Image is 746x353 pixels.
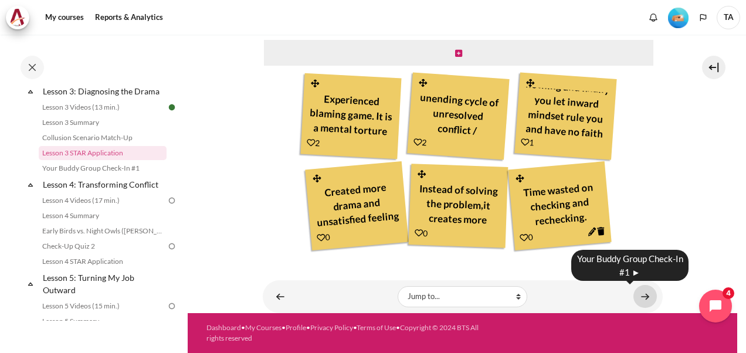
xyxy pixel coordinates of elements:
a: Check-Up Quiz 2 [39,239,167,253]
i: Add a Like [317,233,325,242]
a: Lesson 5: Turning My Job Outward [41,270,167,298]
a: My courses [41,6,88,29]
div: 0 [317,230,331,244]
i: Add a Like [415,229,423,237]
div: 2 [307,136,320,149]
div: 2 [413,135,427,148]
i: Drag and drop this note [310,79,321,88]
a: My Courses [245,323,282,332]
div: Created more drama and unsatisfied feeling [313,176,402,232]
div: Your Buddy Group Check-In #1 ► [571,250,689,281]
a: Dashboard [206,323,241,332]
a: Privacy Policy [310,323,353,332]
i: Add a Like [520,233,528,242]
a: Terms of Use [357,323,396,332]
i: Add a Like [413,138,422,147]
a: Lesson 4 STAR Application [39,254,167,269]
i: Create new note in this column [455,49,462,57]
div: • • • • • [206,323,481,344]
a: Lesson 3: Diagnosing the Drama [41,83,167,99]
i: Delete this note [598,227,605,236]
div: Level #2 [668,6,689,28]
i: Add a Like [307,138,316,147]
a: Lesson 3 Summary [39,116,167,130]
div: Never ending argument, solved nothing and finally you let inward mindset rule you and have no faith [522,87,610,141]
a: Reports & Analytics [91,6,167,29]
span: Collapse [25,278,36,290]
a: Your Buddy Group Check-In #1 [39,161,167,175]
i: Add a Like [521,138,530,147]
div: 0 [415,226,428,239]
span: Collapse [25,86,36,97]
i: Drag and drop this note [417,170,428,179]
span: TA [717,6,740,29]
div: Instead of solving the problem,it creates more problems [415,178,502,229]
a: Lesson 4 Summary [39,209,167,223]
a: Profile [286,323,306,332]
a: ◄ Collusion Scenario Match-Up [269,285,292,308]
a: User menu [717,6,740,29]
button: Languages [694,9,712,26]
a: Early Birds vs. Night Owls ([PERSON_NAME]'s Story) [39,224,167,238]
div: unending cycle of unresolved conflict / competency gap [415,87,503,141]
img: Done [167,102,177,113]
img: To do [167,301,177,311]
i: Drag and drop this note [514,174,525,183]
img: To do [167,195,177,206]
img: To do [167,241,177,252]
a: Architeck Architeck [6,6,35,29]
i: Edit this note [588,228,596,236]
div: 1 [521,135,534,148]
a: Lesson 4 Videos (17 min.) [39,194,167,208]
i: Drag and drop this note [311,174,323,183]
img: Architeck [9,9,26,26]
a: Level #2 [663,6,693,28]
div: Show notification window with no new notifications [645,9,662,26]
a: Lesson 3 Videos (13 min.) [39,100,167,114]
a: Lesson 5 Videos (15 min.) [39,299,167,313]
i: Drag and drop this note [418,79,428,87]
a: Collusion Scenario Match-Up [39,131,167,145]
span: Collapse [25,179,36,191]
i: Drag and drop this note [525,79,535,87]
div: Time wasted on checking and rechecking. [516,176,605,232]
div: Experienced blaming game. It is a mental torture to be in this kind of situation. [307,87,395,140]
img: Level #2 [668,8,689,28]
a: Lesson 5 Summary [39,314,167,328]
div: 0 [520,230,534,244]
a: Lesson 3 STAR Application [39,146,167,160]
a: Lesson 4: Transforming Conflict [41,176,167,192]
